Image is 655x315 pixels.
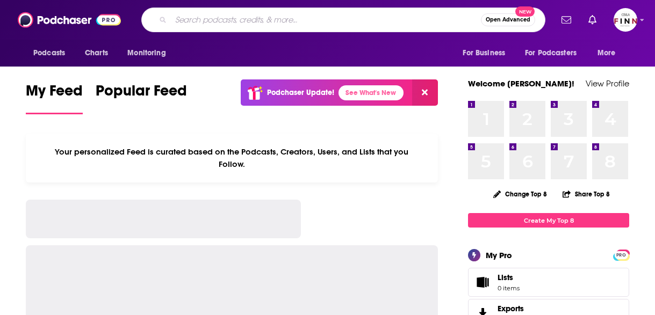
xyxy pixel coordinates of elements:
button: Change Top 8 [487,187,553,201]
a: PRO [615,251,628,259]
p: Podchaser Update! [267,88,334,97]
span: Logged in as FINNMadison [614,8,637,32]
button: open menu [120,43,179,63]
button: Share Top 8 [562,184,610,204]
span: More [598,46,616,61]
a: Welcome [PERSON_NAME]! [468,78,574,89]
span: Charts [85,46,108,61]
a: Lists [468,268,629,297]
div: Your personalized Feed is curated based on the Podcasts, Creators, Users, and Lists that you Follow. [26,134,438,182]
a: View Profile [586,78,629,89]
input: Search podcasts, credits, & more... [171,11,481,28]
button: open menu [590,43,629,63]
a: Popular Feed [96,82,187,114]
a: Charts [78,43,114,63]
span: Lists [498,273,520,282]
button: open menu [518,43,592,63]
button: Open AdvancedNew [481,13,535,26]
img: User Profile [614,8,637,32]
a: See What's New [339,85,404,100]
a: Show notifications dropdown [557,11,575,29]
span: 0 items [498,284,520,292]
span: Exports [498,304,524,313]
span: For Podcasters [525,46,577,61]
button: open menu [455,43,519,63]
img: Podchaser - Follow, Share and Rate Podcasts [18,10,121,30]
span: Lists [498,273,513,282]
span: For Business [463,46,505,61]
span: Open Advanced [486,17,530,23]
span: Monitoring [127,46,165,61]
button: open menu [26,43,79,63]
div: Search podcasts, credits, & more... [141,8,545,32]
a: Show notifications dropdown [584,11,601,29]
span: Podcasts [33,46,65,61]
button: Show profile menu [614,8,637,32]
span: New [515,6,535,17]
span: Popular Feed [96,82,187,106]
span: Lists [472,275,493,290]
span: My Feed [26,82,83,106]
a: Create My Top 8 [468,213,629,228]
div: My Pro [486,250,512,260]
a: My Feed [26,82,83,114]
